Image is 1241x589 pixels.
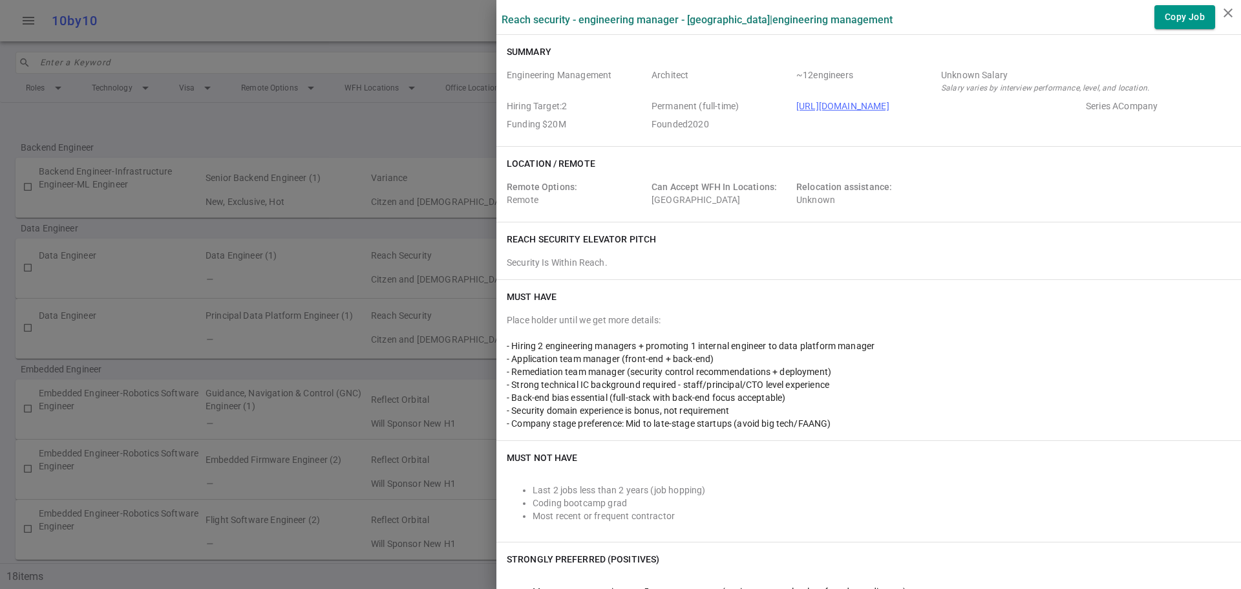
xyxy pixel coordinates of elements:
[507,100,646,112] span: Hiring Target
[533,509,1231,522] li: Most recent or frequent contractor
[507,233,656,246] h6: Reach Security elevator pitch
[502,14,893,26] label: Reach Security - Engineering Manager - [GEOGRAPHIC_DATA] | Engineering Management
[533,484,1231,497] li: Last 2 jobs less than 2 years (job hopping)
[507,290,557,303] h6: Must Have
[507,405,729,416] span: - Security domain experience is bonus, not requirement
[796,69,936,94] span: Team Count
[652,100,791,112] span: Job Type
[507,392,785,403] span: - Back-end bias essential (full-stack with back-end focus acceptable)
[652,180,791,206] div: [GEOGRAPHIC_DATA]
[507,314,1231,327] div: Place holder until we get more details:
[507,341,875,351] span: - Hiring 2 engineering managers + promoting 1 internal engineer to data platform manager
[652,69,791,94] span: Level
[652,118,791,131] span: Employer Founded
[1154,5,1215,29] button: Copy Job
[1086,100,1225,112] span: Employer Stage e.g. Series A
[507,69,646,94] span: Roles
[652,182,777,192] span: Can Accept WFH In Locations:
[507,180,646,206] div: Remote
[796,182,892,192] span: Relocation assistance:
[1220,5,1236,21] i: close
[507,380,829,390] span: - Strong technical IC background required - staff/principal/CTO level experience
[796,101,889,111] a: [URL][DOMAIN_NAME]
[507,118,646,131] span: Employer Founding
[941,69,1225,81] div: Salary Range
[796,100,1081,112] span: Company URL
[507,157,595,170] h6: Location / Remote
[507,451,577,464] h6: Must NOT Have
[507,182,577,192] span: Remote Options:
[507,553,659,566] h6: Strongly Preferred (Positives)
[941,83,1149,92] i: Salary varies by interview performance, level, and location.
[507,256,1231,269] div: Security Is Within Reach.
[796,180,936,206] div: Unknown
[507,354,714,364] span: - Application team manager (front-end + back-end)
[507,367,831,377] span: - Remediation team manager (security control recommendations + deployment)
[533,497,1231,509] li: Coding bootcamp grad
[507,418,831,429] span: - Company stage preference: Mid to late-stage startups (avoid big tech/FAANG)
[507,45,551,58] h6: Summary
